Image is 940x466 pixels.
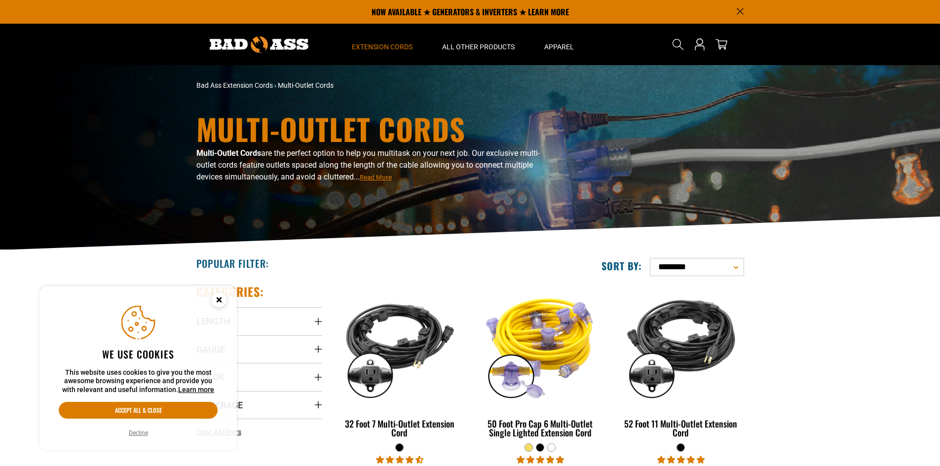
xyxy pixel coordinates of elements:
[618,419,744,437] div: 52 Foot 11 Multi-Outlet Extension Cord
[59,402,218,419] button: Accept all & close
[210,36,308,53] img: Bad Ass Extension Cords
[196,148,261,158] b: Multi-Outlet Cords
[517,455,564,465] span: 4.80 stars
[670,36,686,52] summary: Search
[337,24,427,65] summary: Extension Cords
[196,114,557,143] h1: Multi-Outlet Cords
[529,24,589,65] summary: Apparel
[657,455,705,465] span: 4.95 stars
[477,419,603,437] div: 50 Foot Pro Cap 6 Multi-Outlet Single Lighted Extension Cord
[196,80,557,91] nav: breadcrumbs
[39,286,237,451] aside: Cookie Consent
[126,428,151,438] button: Decline
[478,289,602,402] img: yellow
[59,348,218,360] h2: We use cookies
[196,148,540,181] span: are the perfect option to help you multitask on your next job. Our exclusive multi-outlet cords f...
[196,81,273,89] a: Bad Ass Extension Cords
[427,24,529,65] summary: All Other Products
[337,284,463,443] a: black 32 Foot 7 Multi-Outlet Extension Cord
[376,455,423,465] span: 4.67 stars
[196,284,264,299] h2: Categories:
[618,284,744,443] a: black 52 Foot 11 Multi-Outlet Extension Cord
[337,419,463,437] div: 32 Foot 7 Multi-Outlet Extension Cord
[278,81,334,89] span: Multi-Outlet Cords
[274,81,276,89] span: ›
[352,42,413,51] span: Extension Cords
[619,289,743,402] img: black
[196,257,269,270] h2: Popular Filter:
[196,307,322,335] summary: Length
[196,363,322,391] summary: Color
[602,259,642,272] label: Sort by:
[178,386,214,394] a: Learn more
[196,335,322,363] summary: Gauge
[442,42,515,51] span: All Other Products
[477,284,603,443] a: yellow 50 Foot Pro Cap 6 Multi-Outlet Single Lighted Extension Cord
[338,289,462,402] img: black
[544,42,574,51] span: Apparel
[59,368,218,394] p: This website uses cookies to give you the most awesome browsing experience and provide you with r...
[360,174,392,181] span: Read More
[196,391,322,419] summary: Amperage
